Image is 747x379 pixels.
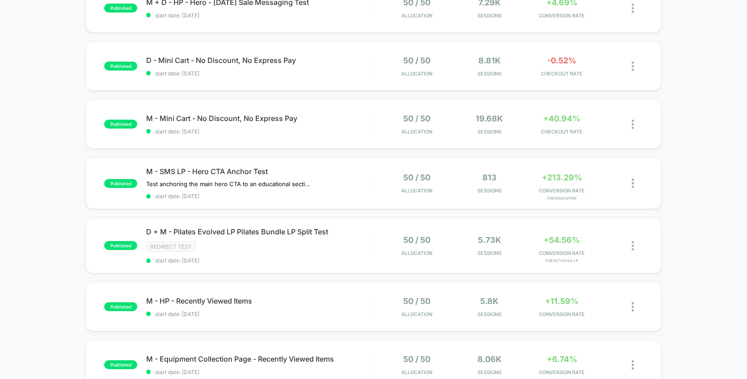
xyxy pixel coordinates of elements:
[104,302,137,311] span: published
[632,120,634,129] img: close
[528,71,596,77] span: CHECKOUT RATE
[455,369,523,375] span: Sessions
[632,360,634,370] img: close
[544,235,580,245] span: +54.56%
[146,12,373,19] span: start date: [DATE]
[455,187,523,194] span: Sessions
[401,129,432,135] span: Allocation
[480,296,498,306] span: 5.8k
[455,311,523,317] span: Sessions
[632,4,634,13] img: close
[403,296,430,306] span: 50 / 50
[632,62,634,71] img: close
[146,167,373,176] span: M - SMS LP - Hero CTA Anchor Test
[146,70,373,77] span: start date: [DATE]
[401,187,432,194] span: Allocation
[528,258,596,263] span: for PLT EVLVD LP
[478,56,501,65] span: 8.81k
[547,56,576,65] span: -0.52%
[477,354,502,364] span: 8.06k
[146,114,373,123] span: M - Mini Cart - No Discount, No Express Pay
[146,369,373,375] span: start date: [DATE]
[476,114,503,123] span: 19.68k
[478,235,501,245] span: 5.73k
[401,311,432,317] span: Allocation
[146,311,373,317] span: start date: [DATE]
[401,12,432,19] span: Allocation
[104,62,137,71] span: published
[632,179,634,188] img: close
[146,354,373,363] span: M - Equipment Collection Page - Recently Viewed Items
[146,128,373,135] span: start date: [DATE]
[146,56,373,65] span: D - Mini Cart - No Discount, No Express Pay
[528,311,596,317] span: CONVERSION RATE
[528,369,596,375] span: CONVERSION RATE
[104,120,137,129] span: published
[401,369,432,375] span: Allocation
[403,56,430,65] span: 50 / 50
[104,179,137,188] span: published
[528,187,596,194] span: CONVERSION RATE
[542,173,582,182] span: +213.29%
[401,71,432,77] span: Allocation
[146,227,373,236] span: D + M - Pilates Evolved LP Pilates Bundle LP Split Test
[455,71,523,77] span: Sessions
[403,114,430,123] span: 50 / 50
[403,235,430,245] span: 50 / 50
[403,173,430,182] span: 50 / 50
[146,242,196,252] span: Redirect Test
[547,354,577,364] span: +6.74%
[401,250,432,256] span: Allocation
[455,12,523,19] span: Sessions
[543,114,580,123] span: +40.94%
[146,257,373,264] span: start date: [DATE]
[104,241,137,250] span: published
[146,180,312,187] span: Test anchoring the main hero CTA to an educational section about our method vs. TTB product detai...
[528,12,596,19] span: CONVERSION RATE
[403,354,430,364] span: 50 / 50
[528,250,596,256] span: CONVERSION RATE
[632,302,634,312] img: close
[632,241,634,250] img: close
[146,296,373,305] span: M - HP - Recently Viewed Items
[104,360,137,369] span: published
[455,250,523,256] span: Sessions
[104,4,137,12] span: published
[528,196,596,200] span: for Education
[146,193,373,200] span: start date: [DATE]
[528,129,596,135] span: CHECKOUT RATE
[545,296,578,306] span: +11.59%
[455,129,523,135] span: Sessions
[482,173,497,182] span: 813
